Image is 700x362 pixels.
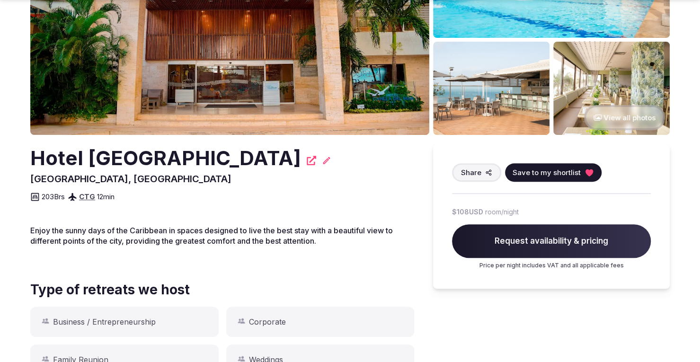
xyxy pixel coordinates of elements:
[461,168,481,177] span: Share
[452,262,651,270] p: Price per night includes VAT and all applicable fees
[505,163,602,182] button: Save to my shortlist
[584,105,665,130] button: View all photos
[42,192,65,202] span: 203 Brs
[513,168,581,177] span: Save to my shortlist
[30,281,190,299] span: Type of retreats we host
[97,192,115,202] span: 12 min
[452,207,483,217] span: $108 USD
[452,163,501,182] button: Share
[30,144,301,172] h2: Hotel [GEOGRAPHIC_DATA]
[553,42,670,135] img: Venue gallery photo
[433,42,549,135] img: Venue gallery photo
[452,224,651,258] span: Request availability & pricing
[485,207,519,217] span: room/night
[79,192,95,201] a: CTG
[30,226,393,246] span: Enjoy the sunny days of the Caribbean in spaces designed to live the best stay with a beautiful v...
[30,173,231,185] span: [GEOGRAPHIC_DATA], [GEOGRAPHIC_DATA]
